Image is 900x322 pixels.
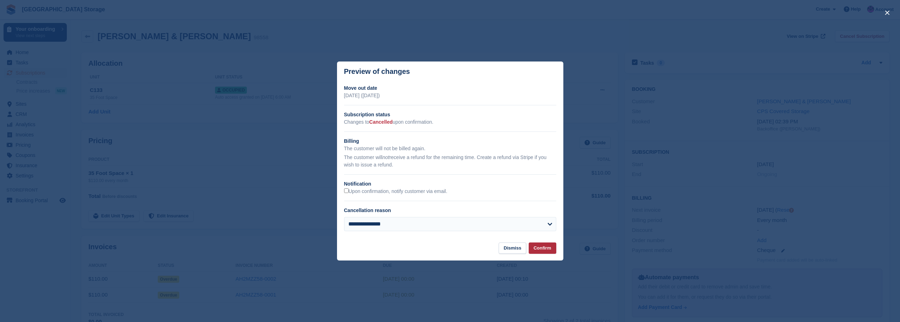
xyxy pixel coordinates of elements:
button: Dismiss [499,242,526,254]
p: The customer will receive a refund for the remaining time. Create a refund via Stripe if you wish... [344,154,556,169]
p: [DATE] ([DATE]) [344,92,556,99]
h2: Move out date [344,84,556,92]
label: Cancellation reason [344,207,391,213]
span: Cancelled [369,119,393,125]
label: Upon confirmation, notify customer via email. [344,188,447,195]
h2: Notification [344,180,556,188]
h2: Subscription status [344,111,556,118]
p: The customer will not be billed again. [344,145,556,152]
p: Changes to upon confirmation. [344,118,556,126]
input: Upon confirmation, notify customer via email. [344,188,349,193]
button: close [882,7,893,18]
em: not [382,154,389,160]
h2: Billing [344,137,556,145]
p: Preview of changes [344,68,410,76]
button: Confirm [529,242,556,254]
